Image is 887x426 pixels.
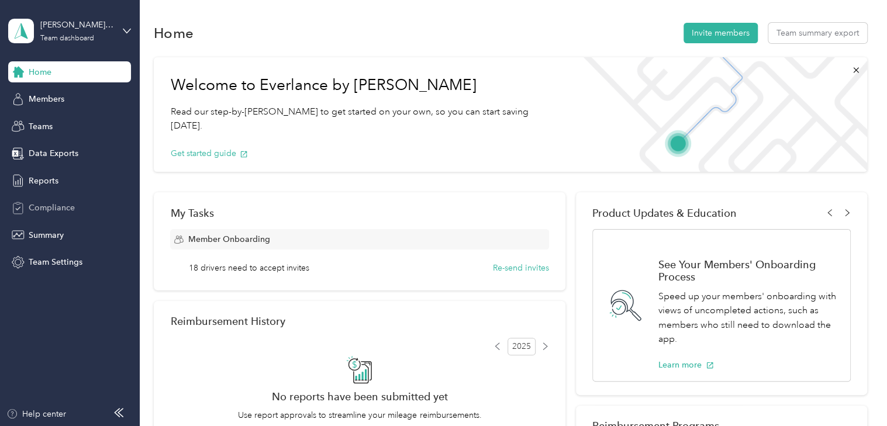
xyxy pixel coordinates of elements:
[170,315,285,327] h2: Reimbursement History
[684,23,758,43] button: Invite members
[29,147,78,160] span: Data Exports
[822,361,887,426] iframe: Everlance-gr Chat Button Frame
[29,93,64,105] span: Members
[658,289,838,347] p: Speed up your members' onboarding with views of uncompleted actions, such as members who still ne...
[508,338,536,355] span: 2025
[29,120,53,133] span: Teams
[592,207,737,219] span: Product Updates & Education
[768,23,867,43] button: Team summary export
[493,262,549,274] button: Re-send invites
[29,202,75,214] span: Compliance
[189,262,309,274] span: 18 drivers need to accept invites
[188,233,270,245] span: Member Onboarding
[29,229,64,241] span: Summary
[572,57,867,172] img: Welcome to everlance
[170,409,549,421] p: Use report approvals to streamline your mileage reimbursements.
[29,256,82,268] span: Team Settings
[29,66,51,78] span: Home
[170,105,555,133] p: Read our step-by-[PERSON_NAME] to get started on your own, so you can start saving [DATE].
[170,147,248,160] button: Get started guide
[170,390,549,403] h2: No reports have been submitted yet
[658,359,714,371] button: Learn more
[154,27,193,39] h1: Home
[40,19,113,31] div: [PERSON_NAME][EMAIL_ADDRESS][PERSON_NAME][DOMAIN_NAME]
[658,258,838,283] h1: See Your Members' Onboarding Process
[40,35,94,42] div: Team dashboard
[170,76,555,95] h1: Welcome to Everlance by [PERSON_NAME]
[6,408,66,420] button: Help center
[29,175,58,187] span: Reports
[170,207,549,219] div: My Tasks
